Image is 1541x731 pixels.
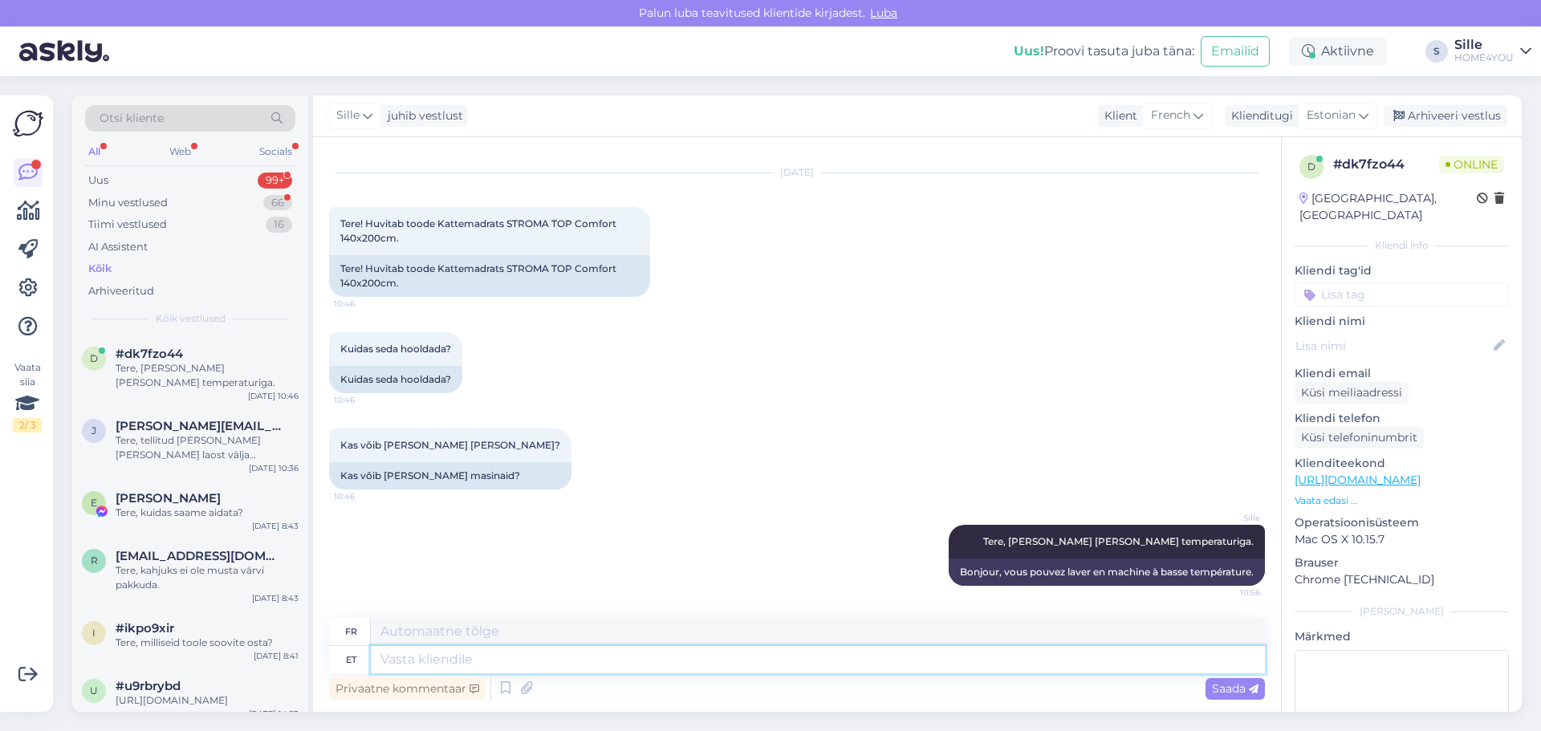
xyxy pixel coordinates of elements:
[381,108,463,124] div: juhib vestlust
[92,627,96,639] span: i
[1295,238,1509,253] div: Kliendi info
[1425,40,1448,63] div: S
[13,360,42,433] div: Vaata siia
[13,108,43,139] img: Askly Logo
[1295,571,1509,588] p: Chrome [TECHNICAL_ID]
[116,361,299,390] div: Tere, [PERSON_NAME] [PERSON_NAME] temperaturiga.
[166,141,194,162] div: Web
[1225,108,1293,124] div: Klienditugi
[1295,410,1509,427] p: Kliendi telefon
[1295,473,1421,487] a: [URL][DOMAIN_NAME]
[252,520,299,532] div: [DATE] 8:43
[91,424,96,437] span: j
[1098,108,1137,124] div: Klient
[1295,455,1509,472] p: Klienditeekond
[88,283,154,299] div: Arhiveeritud
[1295,531,1509,548] p: Mac OS X 10.15.7
[116,679,181,693] span: #u9rbrybd
[1295,604,1509,619] div: [PERSON_NAME]
[1295,554,1509,571] p: Brauser
[1295,382,1409,404] div: Küsi meiliaadressi
[258,173,292,189] div: 99+
[88,239,148,255] div: AI Assistent
[334,394,394,406] span: 10:46
[91,554,98,567] span: r
[334,490,394,502] span: 10:46
[85,141,104,162] div: All
[256,141,295,162] div: Socials
[254,650,299,662] div: [DATE] 8:41
[1307,160,1315,173] span: d
[329,462,571,489] div: Kas võib [PERSON_NAME] masinaid?
[116,419,283,433] span: julia.hor93@gmail.com
[329,165,1265,180] div: [DATE]
[1295,628,1509,645] p: Märkmed
[116,491,221,506] span: Elvira Grudeva
[116,693,299,708] div: [URL][DOMAIN_NAME]
[1454,39,1514,51] div: Sille
[983,535,1254,547] span: Tere, [PERSON_NAME] [PERSON_NAME] temperaturiga.
[156,311,226,326] span: Kõik vestlused
[1014,42,1194,61] div: Proovi tasuta juba täna:
[1295,493,1509,508] p: Vaata edasi ...
[88,217,167,233] div: Tiimi vestlused
[91,497,97,509] span: E
[90,684,98,696] span: u
[1295,365,1509,382] p: Kliendi email
[266,217,292,233] div: 16
[329,255,650,297] div: Tere! Huvitab toode Kattemadrats STROMA TOP Comfort 140x200cm.
[334,298,394,310] span: 10:46
[1289,37,1387,66] div: Aktiivne
[116,347,183,361] span: #dk7fzo44
[1014,43,1044,59] b: Uus!
[116,563,299,592] div: Tere, kahjuks ei ole musta värvi pakkuda.
[1212,681,1258,696] span: Saada
[90,352,98,364] span: d
[1201,36,1270,67] button: Emailid
[1295,262,1509,279] p: Kliendi tag'id
[1439,156,1504,173] span: Online
[1295,427,1424,449] div: Küsi telefoninumbrit
[1295,313,1509,330] p: Kliendi nimi
[1295,282,1509,307] input: Lisa tag
[1295,337,1490,355] input: Lisa nimi
[249,462,299,474] div: [DATE] 10:36
[1307,107,1356,124] span: Estonian
[1333,155,1439,174] div: # dk7fzo44
[1384,105,1507,127] div: Arhiveeri vestlus
[252,592,299,604] div: [DATE] 8:43
[88,261,112,277] div: Kõik
[329,678,486,700] div: Privaatne kommentaar
[865,6,902,20] span: Luba
[340,217,619,244] span: Tere! Huvitab toode Kattemadrats STROMA TOP Comfort 140x200cm.
[346,646,356,673] div: et
[249,708,299,720] div: [DATE] 14:53
[345,618,357,645] div: fr
[340,439,560,451] span: Kas võib [PERSON_NAME] [PERSON_NAME]?
[336,107,360,124] span: Sille
[1295,514,1509,531] p: Operatsioonisüsteem
[116,636,299,650] div: Tere, milliseid toole soovite osta?
[1151,107,1190,124] span: French
[263,195,292,211] div: 66
[340,343,451,355] span: Kuidas seda hooldada?
[949,558,1265,586] div: Bonjour, vous pouvez laver en machine à basse température.
[1200,512,1260,524] span: Sille
[88,195,168,211] div: Minu vestlused
[1200,587,1260,599] span: 10:56
[248,390,299,402] div: [DATE] 10:46
[88,173,108,189] div: Uus
[116,506,299,520] div: Tere, kuidas saame aidata?
[1299,190,1477,224] div: [GEOGRAPHIC_DATA], [GEOGRAPHIC_DATA]
[116,433,299,462] div: Tere, tellitud [PERSON_NAME] [PERSON_NAME] laost välja [PERSON_NAME] jõuab lähipäevil, [PERSON_NA...
[100,110,164,127] span: Otsi kliente
[329,366,462,393] div: Kuidas seda hooldada?
[1454,39,1531,64] a: SilleHOME4YOU
[13,418,42,433] div: 2 / 3
[116,549,283,563] span: raudsepp35@gmail.com
[116,621,174,636] span: #ikpo9xir
[1454,51,1514,64] div: HOME4YOU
